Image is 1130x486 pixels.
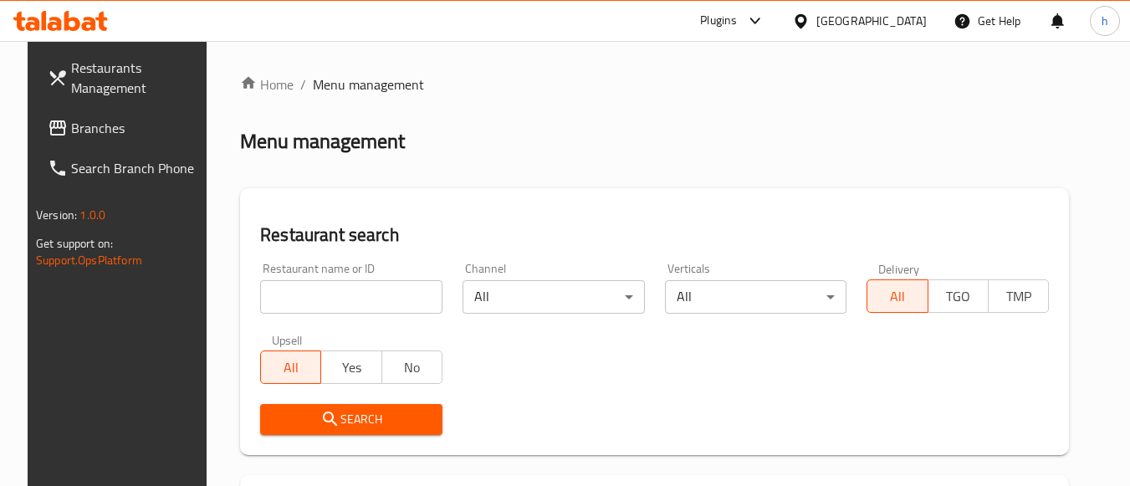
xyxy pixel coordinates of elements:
div: All [665,280,847,314]
span: Get support on: [36,233,113,254]
button: Yes [320,350,381,384]
span: Yes [328,356,375,380]
div: Plugins [700,11,737,31]
div: [GEOGRAPHIC_DATA] [816,12,927,30]
h2: Restaurant search [260,223,1049,248]
div: All [463,280,645,314]
span: Search Branch Phone [71,158,203,178]
span: TGO [935,284,982,309]
span: h [1102,12,1108,30]
h2: Menu management [240,128,405,155]
span: All [874,284,921,309]
label: Upsell [272,334,303,345]
span: Search [274,409,429,430]
button: Search [260,404,442,435]
span: Restaurants Management [71,58,203,98]
button: All [867,279,928,313]
span: Menu management [313,74,424,95]
button: TMP [988,279,1049,313]
nav: breadcrumb [240,74,1069,95]
a: Branches [34,108,217,148]
span: Branches [71,118,203,138]
span: All [268,356,314,380]
label: Delivery [878,263,920,274]
span: No [389,356,436,380]
input: Search for restaurant name or ID.. [260,280,442,314]
a: Home [240,74,294,95]
li: / [300,74,306,95]
button: TGO [928,279,989,313]
a: Restaurants Management [34,48,217,108]
a: Search Branch Phone [34,148,217,188]
button: No [381,350,442,384]
button: All [260,350,321,384]
a: Support.OpsPlatform [36,249,142,271]
span: TMP [995,284,1042,309]
span: Version: [36,204,77,226]
span: 1.0.0 [79,204,105,226]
